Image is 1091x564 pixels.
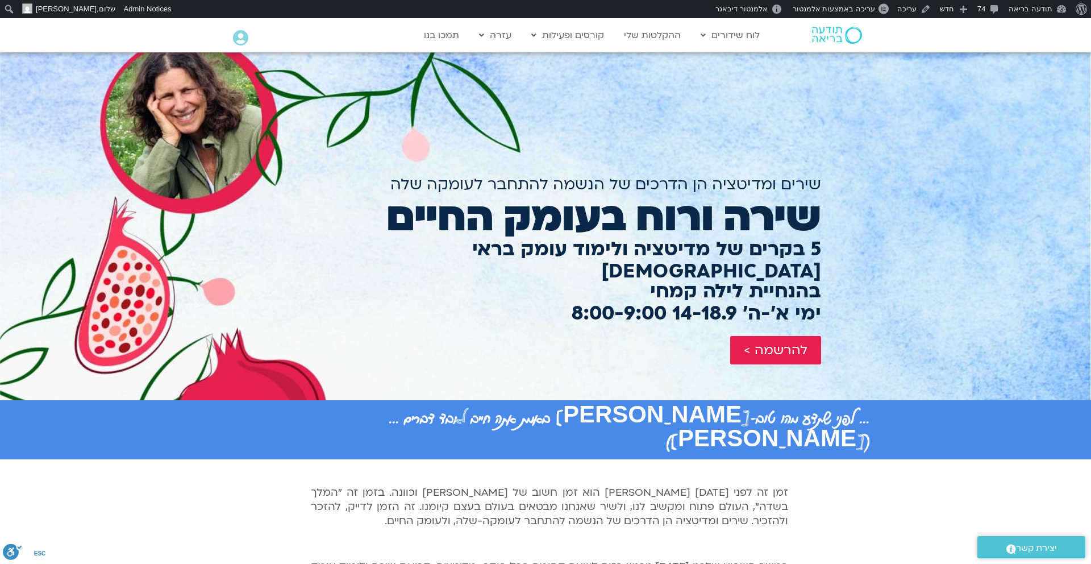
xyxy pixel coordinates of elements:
span: עריכה באמצעות אלמנטור [793,5,875,13]
span: [PERSON_NAME] [36,5,97,13]
h2: 5 בקרים של מדיטציה ולימוד עומק בראי [DEMOGRAPHIC_DATA] [270,238,821,283]
span: יצירת קשר [1016,541,1057,556]
h2: שירה ורוח בעומק החיים [270,194,821,240]
a: להרשמה > [730,336,821,364]
h2: ... לפני שתדע מהו טוב-[PERSON_NAME] באמת אתה חייב לאבד דברים ... ([PERSON_NAME]) [222,406,869,454]
span: זמן זה לפני [DATE] [PERSON_NAME] הוא זמן חשוב של [PERSON_NAME] וכוונה. בזמן זה "המלך בשדה", העולם... [311,486,788,528]
a: קורסים ופעילות [526,24,610,46]
a: עזרה [473,24,517,46]
a: ההקלטות שלי [618,24,686,46]
h2: שירים ומדיטציה הן הדרכים של הנשמה להתחבר לעומקה שלה [270,176,821,193]
a: תמכו בנו [418,24,465,46]
img: תודעה בריאה [812,27,862,44]
a: יצירת קשר [977,536,1085,558]
a: לוח שידורים [695,24,765,46]
span: להרשמה > [744,343,807,358]
h2: בהנחיית לילה קמחי ימי א׳-ה׳ 14-18.9 8:00-9:00 [270,280,821,325]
